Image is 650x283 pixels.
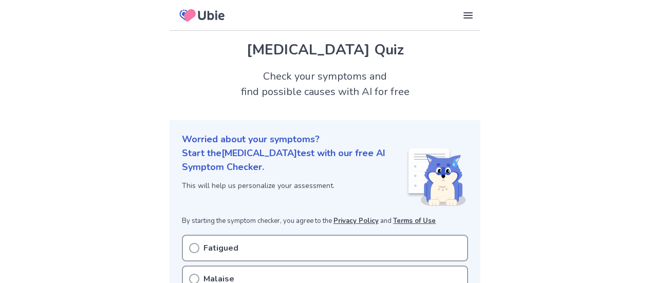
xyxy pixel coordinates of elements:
p: Fatigued [203,242,238,254]
h2: Check your symptoms and find possible causes with AI for free [170,69,480,100]
h1: [MEDICAL_DATA] Quiz [182,39,468,61]
p: Worried about your symptoms? [182,133,468,146]
p: This will help us personalize your assessment. [182,180,406,191]
a: Terms of Use [393,216,436,225]
img: Shiba [406,148,466,206]
p: By starting the symptom checker, you agree to the and [182,216,468,227]
p: Start the [MEDICAL_DATA] test with our free AI Symptom Checker. [182,146,406,174]
a: Privacy Policy [333,216,379,225]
